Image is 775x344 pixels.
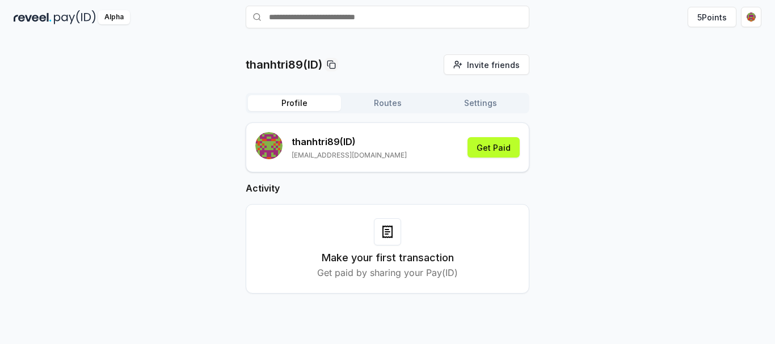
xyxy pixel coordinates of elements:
button: Invite friends [444,54,529,75]
img: reveel_dark [14,10,52,24]
button: Profile [248,95,341,111]
div: Alpha [98,10,130,24]
button: Routes [341,95,434,111]
p: thanhtri89(ID) [246,57,322,73]
h3: Make your first transaction [322,250,454,266]
p: Get paid by sharing your Pay(ID) [317,266,458,279]
button: 5Points [688,7,736,27]
button: Get Paid [467,137,520,158]
h2: Activity [246,181,529,195]
p: [EMAIL_ADDRESS][DOMAIN_NAME] [292,151,407,160]
button: Settings [434,95,527,111]
span: Invite friends [467,59,520,71]
p: thanhtri89 (ID) [292,135,407,148]
img: pay_id [54,10,96,24]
